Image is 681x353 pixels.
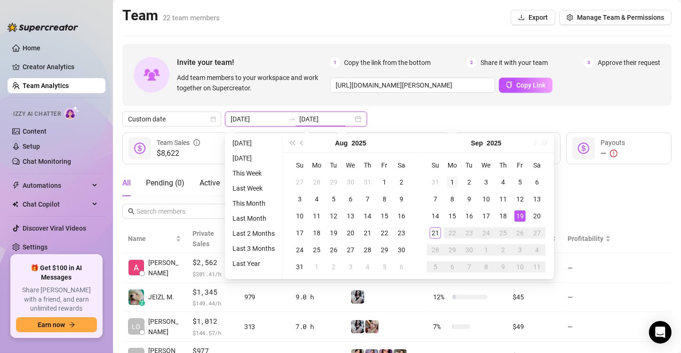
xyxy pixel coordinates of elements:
[379,261,390,273] div: 5
[396,193,407,205] div: 9
[444,191,461,208] td: 2025-09-08
[311,244,322,256] div: 25
[244,292,284,302] div: 979
[294,193,305,205] div: 3
[598,57,660,68] span: Approve their request
[359,174,376,191] td: 2025-07-31
[229,228,279,239] li: Last 2 Months
[461,258,478,275] td: 2025-10-07
[342,191,359,208] td: 2025-08-06
[335,134,348,152] button: Choose a month
[427,258,444,275] td: 2025-10-05
[23,178,89,193] span: Automations
[376,174,393,191] td: 2025-08-01
[531,193,543,205] div: 13
[495,174,512,191] td: 2025-09-04
[601,139,625,146] span: Payouts
[311,210,322,222] div: 11
[325,258,342,275] td: 2025-09-02
[192,287,233,298] span: $1,345
[325,157,342,174] th: Tu
[430,193,441,205] div: 7
[359,208,376,225] td: 2025-08-14
[328,244,339,256] div: 26
[308,225,325,241] td: 2025-08-18
[291,258,308,275] td: 2025-08-31
[512,225,529,241] td: 2025-09-26
[567,14,573,21] span: setting
[362,176,373,188] div: 31
[562,253,617,283] td: —
[444,258,461,275] td: 2025-10-06
[23,59,98,74] a: Creator Analytics
[464,176,475,188] div: 2
[393,225,410,241] td: 2025-08-23
[433,292,449,302] span: 12 %
[294,210,305,222] div: 10
[200,178,220,187] span: Active
[396,210,407,222] div: 16
[311,193,322,205] div: 4
[379,210,390,222] div: 15
[461,157,478,174] th: Tu
[495,208,512,225] td: 2025-09-18
[342,208,359,225] td: 2025-08-13
[481,210,492,222] div: 17
[128,208,135,215] span: search
[308,191,325,208] td: 2025-08-04
[393,157,410,174] th: Sa
[393,258,410,275] td: 2025-09-06
[376,157,393,174] th: Fr
[514,227,526,239] div: 26
[231,114,284,124] input: Start date
[330,57,340,68] span: 1
[345,193,356,205] div: 6
[229,183,279,194] li: Last Week
[497,227,509,239] div: 25
[296,292,339,302] div: 9.0 h
[516,81,545,89] span: Copy Link
[529,225,545,241] td: 2025-09-27
[23,143,40,150] a: Setup
[291,241,308,258] td: 2025-08-24
[299,114,353,124] input: End date
[514,176,526,188] div: 5
[379,176,390,188] div: 1
[601,148,625,159] div: —
[562,283,617,313] td: —
[461,225,478,241] td: 2025-09-23
[396,227,407,239] div: 23
[447,261,458,273] div: 6
[433,321,449,332] span: 7 %
[466,57,477,68] span: 2
[352,134,366,152] button: Choose a year
[229,152,279,164] li: [DATE]
[396,176,407,188] div: 2
[163,14,220,22] span: 22 team members
[379,227,390,239] div: 22
[311,176,322,188] div: 28
[16,317,97,332] button: Earn nowarrow-right
[291,157,308,174] th: Su
[512,208,529,225] td: 2025-09-19
[531,210,543,222] div: 20
[157,148,200,159] span: $8,622
[157,137,200,148] div: Team Sales
[297,134,307,152] button: Previous month (PageUp)
[23,158,71,165] a: Chat Monitoring
[427,208,444,225] td: 2025-09-14
[568,235,603,242] span: Profitability
[294,176,305,188] div: 27
[511,10,555,25] button: Export
[447,227,458,239] div: 22
[122,177,131,189] div: All
[13,110,61,119] span: Izzy AI Chatter
[427,157,444,174] th: Su
[529,258,545,275] td: 2025-10-11
[430,261,441,273] div: 5
[294,244,305,256] div: 24
[288,115,296,123] span: to
[362,227,373,239] div: 21
[134,143,145,154] span: dollar-circle
[481,227,492,239] div: 24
